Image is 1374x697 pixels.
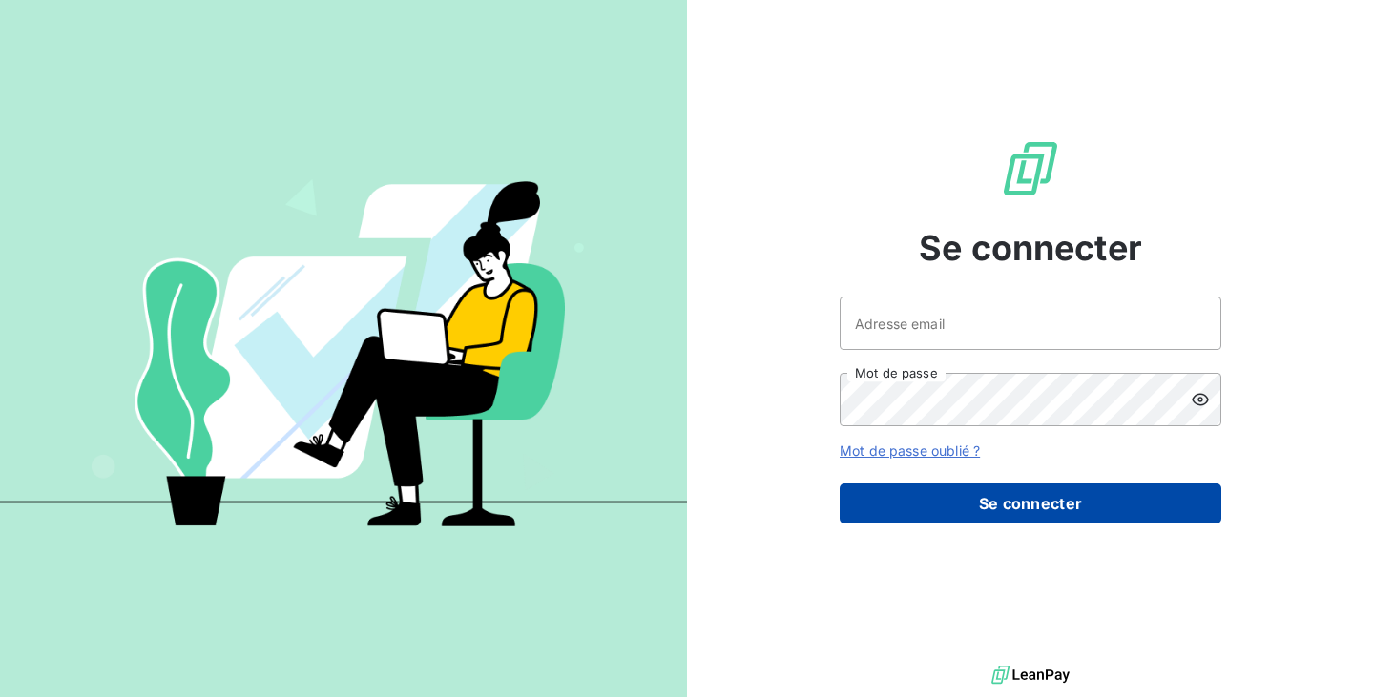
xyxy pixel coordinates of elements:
img: Logo LeanPay [1000,138,1061,199]
input: placeholder [840,297,1221,350]
span: Se connecter [919,222,1142,274]
a: Mot de passe oublié ? [840,442,980,459]
button: Se connecter [840,483,1221,523]
img: logo [991,661,1070,689]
